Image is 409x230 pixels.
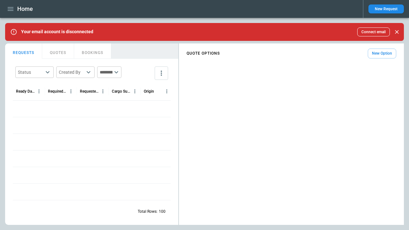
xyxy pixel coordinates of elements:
h1: Home [17,5,33,13]
button: Requested Route column menu [99,87,107,96]
div: Required Date & Time (UTC) [48,89,67,94]
button: Ready Date & Time (UTC) column menu [35,87,43,96]
button: Required Date & Time (UTC) column menu [67,87,75,96]
button: New Request [368,4,404,13]
button: more [155,66,168,80]
button: Cargo Summary column menu [131,87,139,96]
button: Connect email [357,27,390,36]
div: Origin [144,89,154,94]
button: QUOTES [42,43,74,59]
button: REQUESTS [5,43,42,59]
h4: QUOTE OPTIONS [187,52,220,55]
p: 100 [159,209,166,214]
p: Total Rows: [138,209,158,214]
button: Close [392,27,401,36]
div: scrollable content [179,46,404,61]
button: Origin column menu [163,87,171,96]
div: dismiss [392,25,401,39]
div: Created By [59,69,84,75]
div: Ready Date & Time (UTC) [16,89,35,94]
div: Cargo Summary [112,89,131,94]
button: New Option [368,49,396,58]
div: Requested Route [80,89,99,94]
button: BOOKINGS [74,43,111,59]
div: Status [18,69,43,75]
p: Your email account is disconnected [21,29,93,34]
